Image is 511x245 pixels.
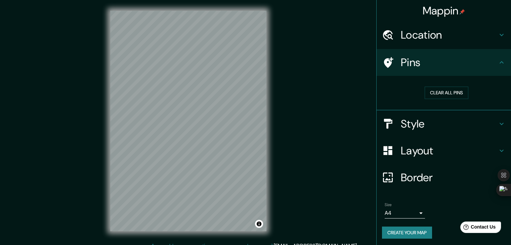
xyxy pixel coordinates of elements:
button: Toggle attribution [255,220,263,228]
div: Style [377,110,511,137]
button: Create your map [382,227,432,239]
div: Layout [377,137,511,164]
div: Location [377,21,511,48]
div: Pins [377,49,511,76]
h4: Border [401,171,498,184]
div: Border [377,164,511,191]
h4: Style [401,117,498,131]
h4: Layout [401,144,498,157]
iframe: Help widget launcher [451,219,504,238]
button: Clear all pins [425,87,468,99]
div: A4 [385,208,425,218]
h4: Pins [401,56,498,69]
h4: Mappin [423,4,465,17]
label: Size [385,202,392,207]
img: pin-icon.png [460,9,465,14]
canvas: Map [110,11,266,231]
h4: Location [401,28,498,42]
